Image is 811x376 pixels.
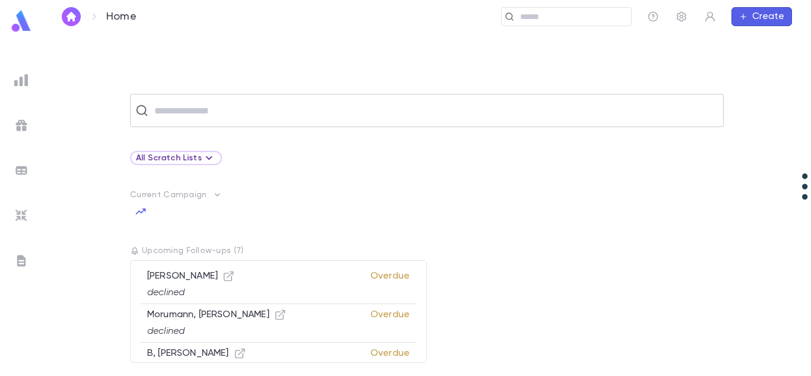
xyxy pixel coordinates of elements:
[130,190,207,200] p: Current Campaign
[14,73,28,87] img: reports_grey.c525e4749d1bce6a11f5fe2a8de1b229.svg
[731,7,792,26] button: Create
[106,10,137,23] p: Home
[130,151,222,165] div: All Scratch Lists
[147,287,235,299] p: declined
[9,10,33,33] img: logo
[14,254,28,268] img: letters_grey.7941b92b52307dd3b8a917253454ce1c.svg
[147,270,235,282] p: [PERSON_NAME]
[64,12,78,21] img: home_white.a664292cf8c1dea59945f0da9f25487c.svg
[147,309,286,321] p: Morumann, [PERSON_NAME]
[370,347,410,376] p: Overdue
[14,163,28,178] img: batches_grey.339ca447c9d9533ef1741baa751efc33.svg
[14,208,28,223] img: imports_grey.530a8a0e642e233f2baf0ef88e8c9fcb.svg
[370,309,410,337] p: Overdue
[14,118,28,132] img: campaigns_grey.99e729a5f7ee94e3726e6486bddda8f1.svg
[130,246,724,255] p: Upcoming Follow-ups ( 7 )
[147,326,286,337] p: declined
[136,151,216,165] div: All Scratch Lists
[147,347,246,359] p: B, [PERSON_NAME]
[370,270,410,299] p: Overdue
